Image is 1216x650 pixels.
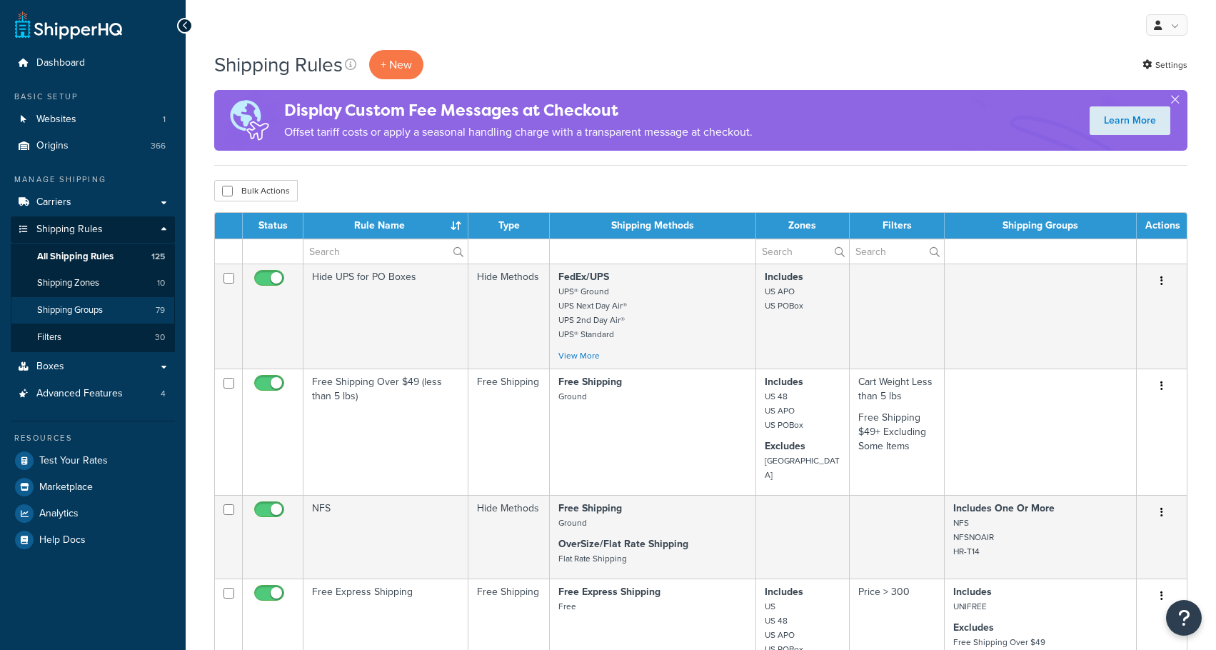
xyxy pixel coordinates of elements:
[214,90,284,151] img: duties-banner-06bc72dcb5fe05cb3f9472aba00be2ae8eb53ab6f0d8bb03d382ba314ac3c341.png
[36,57,85,69] span: Dashboard
[284,122,753,142] p: Offset tariff costs or apply a seasonal handling charge with a transparent message at checkout.
[15,11,122,39] a: ShipperHQ Home
[1137,213,1187,239] th: Actions
[303,264,468,369] td: Hide UPS for PO Boxes
[468,264,550,369] td: Hide Methods
[558,501,622,516] strong: Free Shipping
[468,495,550,579] td: Hide Methods
[558,285,627,341] small: UPS® Ground UPS Next Day Air® UPS 2nd Day Air® UPS® Standard
[303,213,468,239] th: Rule Name : activate to sort column ascending
[163,114,166,126] span: 1
[945,213,1137,239] th: Shipping Groups
[39,455,108,467] span: Test Your Rates
[11,189,175,216] li: Carriers
[558,552,627,565] small: Flat Rate Shipping
[558,349,600,362] a: View More
[303,495,468,579] td: NFS
[157,277,165,289] span: 10
[37,331,61,344] span: Filters
[953,501,1055,516] strong: Includes One Or More
[36,361,64,373] span: Boxes
[11,216,175,352] li: Shipping Rules
[36,114,76,126] span: Websites
[558,584,660,599] strong: Free Express Shipping
[11,106,175,133] li: Websites
[558,390,587,403] small: Ground
[765,584,803,599] strong: Includes
[558,600,576,613] small: Free
[11,448,175,474] a: Test Your Rates
[214,51,343,79] h1: Shipping Rules
[369,50,423,79] p: + New
[953,620,994,635] strong: Excludes
[11,297,175,324] a: Shipping Groups 79
[11,527,175,553] a: Help Docs
[11,501,175,526] a: Analytics
[11,324,175,351] li: Filters
[468,213,550,239] th: Type
[953,516,994,558] small: NFS NFSNOAIR HR-T14
[36,224,103,236] span: Shipping Rules
[11,432,175,444] div: Resources
[11,133,175,159] li: Origins
[37,277,99,289] span: Shipping Zones
[765,439,805,454] strong: Excludes
[858,411,935,454] p: Free Shipping $49+ Excluding Some Items
[303,239,468,264] input: Search
[155,331,165,344] span: 30
[558,269,609,284] strong: FedEx/UPS
[1166,600,1202,636] button: Open Resource Center
[11,297,175,324] li: Shipping Groups
[151,251,165,263] span: 125
[151,140,166,152] span: 366
[756,213,850,239] th: Zones
[953,600,987,613] small: UNIFREE
[558,516,587,529] small: Ground
[39,508,79,520] span: Analytics
[765,285,803,312] small: US APO US POBox
[36,140,69,152] span: Origins
[161,388,166,400] span: 4
[765,454,840,481] small: [GEOGRAPHIC_DATA]
[11,174,175,186] div: Manage Shipping
[558,536,688,551] strong: OverSize/Flat Rate Shipping
[11,270,175,296] li: Shipping Zones
[39,534,86,546] span: Help Docs
[850,239,944,264] input: Search
[284,99,753,122] h4: Display Custom Fee Messages at Checkout
[765,374,803,389] strong: Includes
[37,304,103,316] span: Shipping Groups
[468,369,550,495] td: Free Shipping
[156,304,165,316] span: 79
[37,251,114,263] span: All Shipping Rules
[11,324,175,351] a: Filters 30
[953,584,992,599] strong: Includes
[850,369,945,495] td: Cart Weight Less than 5 lbs
[39,481,93,494] span: Marketplace
[11,216,175,243] a: Shipping Rules
[11,381,175,407] li: Advanced Features
[11,133,175,159] a: Origins 366
[11,91,175,103] div: Basic Setup
[765,269,803,284] strong: Includes
[11,270,175,296] a: Shipping Zones 10
[11,354,175,380] a: Boxes
[11,244,175,270] li: All Shipping Rules
[1142,55,1187,75] a: Settings
[243,213,303,239] th: Status
[765,390,803,431] small: US 48 US APO US POBox
[550,213,756,239] th: Shipping Methods
[11,50,175,76] a: Dashboard
[36,196,71,209] span: Carriers
[11,381,175,407] a: Advanced Features 4
[11,106,175,133] a: Websites 1
[1090,106,1170,135] a: Learn More
[850,213,945,239] th: Filters
[214,180,298,201] button: Bulk Actions
[303,369,468,495] td: Free Shipping Over $49 (less than 5 lbs)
